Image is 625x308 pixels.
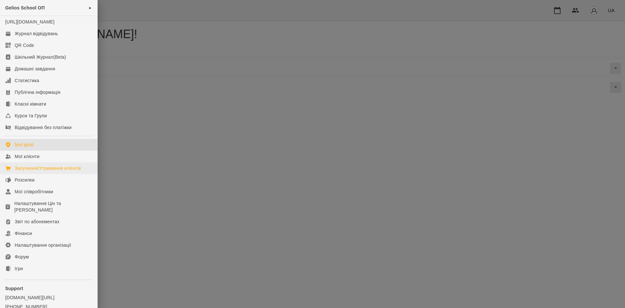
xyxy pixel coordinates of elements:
span: ► [89,5,92,10]
div: Форум [15,254,29,260]
div: Мої філії [15,141,34,148]
a: [DOMAIN_NAME][URL] [5,294,92,301]
div: Мої клієнти [15,153,39,160]
div: Налаштування Цін та [PERSON_NAME] [14,200,92,213]
div: Фінанси [15,230,32,237]
div: Класні кімнати [15,101,46,107]
p: Support [5,285,92,292]
div: Налаштування організації [15,242,71,248]
div: Відвідування без платіжки [15,124,72,131]
div: Ігри [15,265,23,272]
div: Домашні завдання [15,66,55,72]
div: Розсилки [15,177,35,183]
div: Залучення/Утримання клієнтів [15,165,81,171]
div: Мої співробітники [15,188,53,195]
a: [URL][DOMAIN_NAME] [5,19,54,24]
div: Публічна інформація [15,89,60,95]
div: QR Code [15,42,34,49]
span: Gelios School ОП [5,5,45,10]
div: Журнал відвідувань [15,30,58,37]
div: Курси та Групи [15,112,47,119]
div: Статистика [15,77,39,84]
div: Звіт по абонементах [15,218,60,225]
div: Шкільний Журнал(Beta) [15,54,66,60]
